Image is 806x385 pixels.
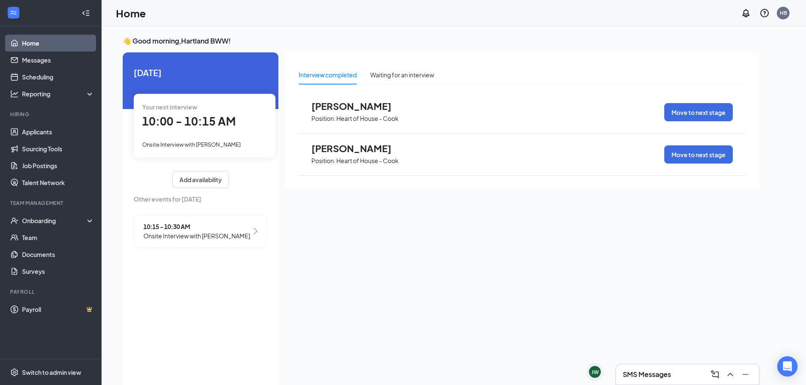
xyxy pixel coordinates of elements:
[22,35,94,52] a: Home
[22,90,95,98] div: Reporting
[134,194,267,204] span: Other events for [DATE]
[708,368,722,381] button: ComposeMessage
[22,301,94,318] a: PayrollCrown
[142,114,236,128] span: 10:00 - 10:15 AM
[311,157,336,165] p: Position:
[311,143,404,154] span: [PERSON_NAME]
[311,115,336,123] p: Position:
[739,368,752,381] button: Minimize
[741,8,751,18] svg: Notifications
[22,123,94,140] a: Applicants
[740,369,751,380] svg: Minimize
[22,157,94,174] a: Job Postings
[780,9,787,16] div: HB
[9,8,18,17] svg: WorkstreamLogo
[664,103,733,121] button: Move to next stage
[134,66,267,79] span: [DATE]
[623,370,671,379] h3: SMS Messages
[142,141,241,148] span: Onsite Interview with [PERSON_NAME]
[710,369,720,380] svg: ComposeMessage
[10,368,19,377] svg: Settings
[143,231,250,240] span: Onsite Interview with [PERSON_NAME]
[10,90,19,98] svg: Analysis
[299,70,357,79] div: Interview completed
[22,216,87,225] div: Onboarding
[370,70,434,79] div: Waiting for an interview
[22,68,94,85] a: Scheduling
[143,222,250,231] span: 10:15 - 10:30 AM
[759,8,770,18] svg: QuestionInfo
[311,101,404,112] span: [PERSON_NAME]
[10,216,19,225] svg: UserCheck
[10,199,93,207] div: Team Management
[22,246,94,263] a: Documents
[777,356,798,377] div: Open Intercom Messenger
[336,115,399,123] p: Heart of House - Cook
[22,368,81,377] div: Switch to admin view
[172,171,229,188] button: Add availability
[22,229,94,246] a: Team
[664,145,733,164] button: Move to next stage
[22,52,94,68] a: Messages
[142,103,197,111] span: Your next interview
[10,288,93,295] div: Payroll
[336,157,399,165] p: Heart of House - Cook
[725,369,735,380] svg: ChevronUp
[591,369,599,376] div: JW
[116,6,146,20] h1: Home
[22,263,94,280] a: Surveys
[22,174,94,191] a: Talent Network
[723,368,737,381] button: ChevronUp
[10,111,93,118] div: Hiring
[22,140,94,157] a: Sourcing Tools
[123,36,759,46] h3: 👋 Good morning, Hartland BWW !
[82,9,90,17] svg: Collapse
